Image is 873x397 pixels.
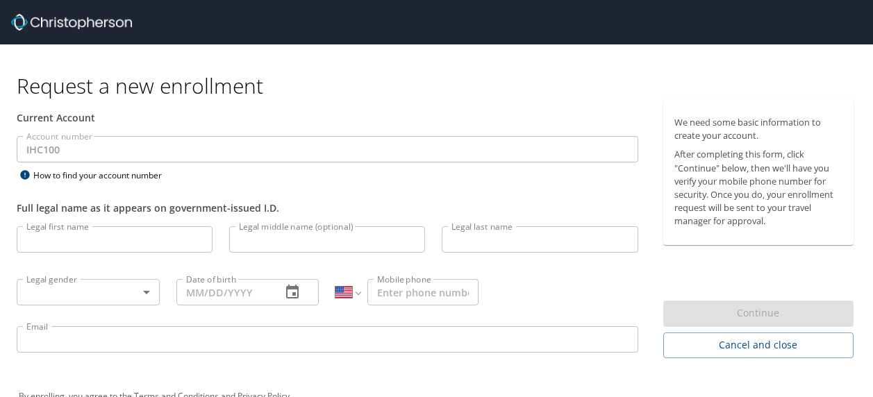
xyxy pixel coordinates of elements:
[674,337,842,354] span: Cancel and close
[17,110,638,125] div: Current Account
[17,72,865,99] h1: Request a new enrollment
[17,201,638,215] div: Full legal name as it appears on government-issued I.D.
[674,148,842,228] p: After completing this form, click "Continue" below, then we'll have you verify your mobile phone ...
[17,279,160,305] div: ​
[11,14,132,31] img: cbt logo
[17,167,190,184] div: How to find your account number
[674,116,842,142] p: We need some basic information to create your account.
[176,279,271,305] input: MM/DD/YYYY
[367,279,479,305] input: Enter phone number
[663,332,854,358] button: Cancel and close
